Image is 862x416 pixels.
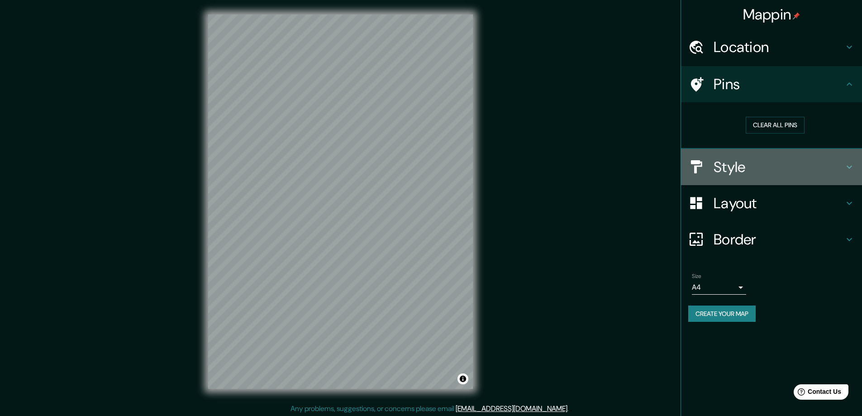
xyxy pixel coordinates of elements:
div: . [570,403,572,414]
h4: Mappin [743,5,800,24]
h4: Style [714,158,844,176]
label: Size [692,272,701,280]
button: Clear all pins [746,117,805,134]
a: [EMAIL_ADDRESS][DOMAIN_NAME] [456,404,567,413]
div: Border [681,221,862,258]
h4: Pins [714,75,844,93]
div: Layout [681,185,862,221]
div: Pins [681,66,862,102]
div: . [569,403,570,414]
div: Style [681,149,862,185]
p: Any problems, suggestions, or concerns please email . [291,403,569,414]
button: Toggle attribution [457,373,468,384]
div: Location [681,29,862,65]
img: pin-icon.png [793,12,800,19]
button: Create your map [688,306,756,322]
iframe: Help widget launcher [781,381,852,406]
h4: Border [714,230,844,249]
h4: Layout [714,194,844,212]
div: A4 [692,280,746,295]
canvas: Map [208,14,473,389]
h4: Location [714,38,844,56]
